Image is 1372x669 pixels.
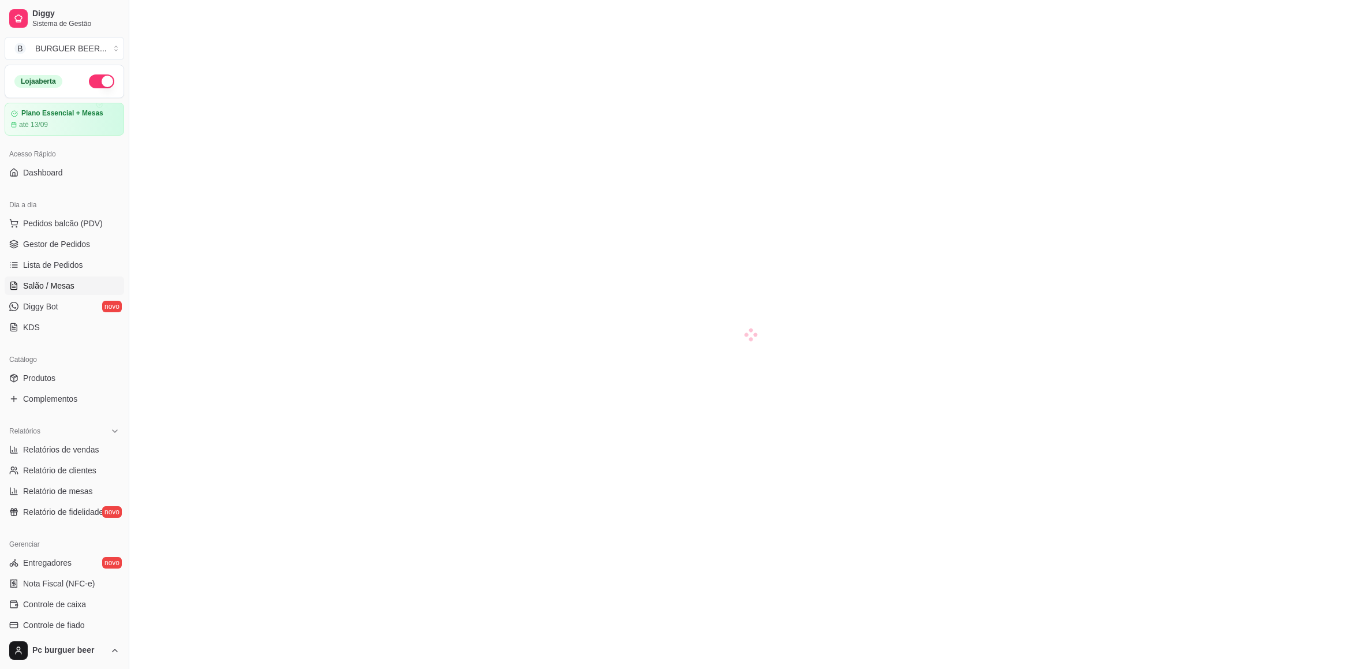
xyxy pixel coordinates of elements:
button: Alterar Status [89,74,114,88]
span: Diggy Bot [23,301,58,312]
span: Dashboard [23,167,63,178]
div: Acesso Rápido [5,145,124,163]
a: Complementos [5,390,124,408]
div: Loja aberta [14,75,62,88]
span: Relatórios [9,427,40,436]
a: Plano Essencial + Mesasaté 13/09 [5,103,124,136]
div: Catálogo [5,350,124,369]
a: Controle de fiado [5,616,124,634]
div: BURGUER BEER ... [35,43,107,54]
article: Plano Essencial + Mesas [21,109,103,118]
span: Relatórios de vendas [23,444,99,455]
a: DiggySistema de Gestão [5,5,124,32]
span: Lista de Pedidos [23,259,83,271]
span: Nota Fiscal (NFC-e) [23,578,95,589]
span: Controle de fiado [23,619,85,631]
span: Complementos [23,393,77,405]
span: Produtos [23,372,55,384]
a: Dashboard [5,163,124,182]
span: Gestor de Pedidos [23,238,90,250]
span: Entregadores [23,557,72,569]
a: Controle de caixa [5,595,124,614]
a: KDS [5,318,124,337]
a: Produtos [5,369,124,387]
span: Pedidos balcão (PDV) [23,218,103,229]
a: Salão / Mesas [5,276,124,295]
article: até 13/09 [19,120,48,129]
span: Relatório de fidelidade [23,506,103,518]
a: Relatórios de vendas [5,440,124,459]
span: Relatório de mesas [23,485,93,497]
span: B [14,43,26,54]
span: Relatório de clientes [23,465,96,476]
button: Select a team [5,37,124,60]
a: Diggy Botnovo [5,297,124,316]
span: Salão / Mesas [23,280,74,291]
a: Lista de Pedidos [5,256,124,274]
a: Relatório de clientes [5,461,124,480]
span: Diggy [32,9,119,19]
div: Gerenciar [5,535,124,554]
span: Controle de caixa [23,599,86,610]
a: Gestor de Pedidos [5,235,124,253]
div: Dia a dia [5,196,124,214]
a: Nota Fiscal (NFC-e) [5,574,124,593]
span: Sistema de Gestão [32,19,119,28]
button: Pc burguer beer [5,637,124,664]
a: Relatório de mesas [5,482,124,500]
button: Pedidos balcão (PDV) [5,214,124,233]
a: Entregadoresnovo [5,554,124,572]
span: Pc burguer beer [32,645,106,656]
a: Relatório de fidelidadenovo [5,503,124,521]
span: KDS [23,322,40,333]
